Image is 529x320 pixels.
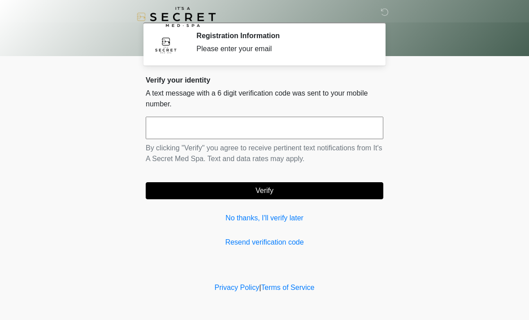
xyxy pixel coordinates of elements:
[146,143,383,164] p: By clicking "Verify" you agree to receive pertinent text notifications from It's A Secret Med Spa...
[261,284,314,291] a: Terms of Service
[152,31,179,58] img: Agent Avatar
[137,7,216,27] img: It's A Secret Med Spa Logo
[146,213,383,224] a: No thanks, I'll verify later
[146,237,383,248] a: Resend verification code
[146,76,383,84] h2: Verify your identity
[259,284,261,291] a: |
[146,88,383,110] p: A text message with a 6 digit verification code was sent to your mobile number.
[196,44,370,54] div: Please enter your email
[215,284,260,291] a: Privacy Policy
[146,182,383,199] button: Verify
[196,31,370,40] h2: Registration Information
